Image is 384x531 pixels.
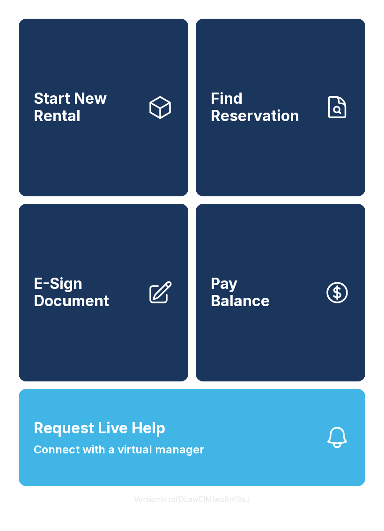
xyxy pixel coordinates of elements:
button: Request Live HelpConnect with a virtual manager [19,389,365,486]
button: PayBalance [196,204,365,381]
a: E-Sign Document [19,204,188,381]
a: Find Reservation [196,19,365,196]
button: VersionkrrefDLawElMlwz8nfSsJ [126,486,258,512]
a: Start New Rental [19,19,188,196]
span: Pay Balance [211,275,270,309]
span: Connect with a virtual manager [34,441,204,458]
span: Request Live Help [34,417,165,439]
span: Find Reservation [211,90,317,124]
span: Start New Rental [34,90,140,124]
span: E-Sign Document [34,275,140,309]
